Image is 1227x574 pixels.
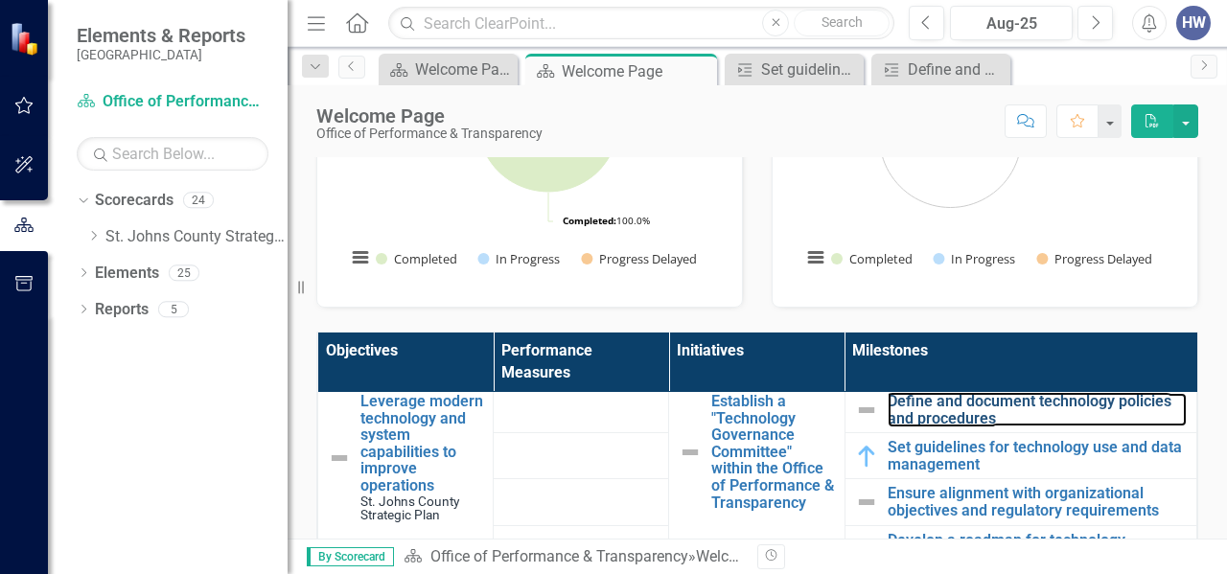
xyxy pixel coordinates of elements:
div: 5 [158,301,189,317]
button: View chart menu, Chart [802,244,829,271]
button: Show Progress Delayed [1036,250,1154,267]
div: Define and document technology policies and procedures [908,57,1006,81]
a: Establish a "Technology Governance Committee" within the Office of Performance & Transparency [711,393,834,511]
td: Double-Click to Edit Right Click for Context Menu [845,386,1196,432]
img: Not Defined [855,537,878,560]
a: Office of Performance & Transparency [77,91,268,113]
button: Search [794,10,890,36]
a: Set guidelines for technology use and data management [729,57,859,81]
button: Show Completed [376,250,456,267]
div: Office of Performance & Transparency [316,126,543,141]
img: Not Defined [855,491,878,514]
div: » [404,546,743,568]
div: Welcome Page [696,547,797,565]
a: Set guidelines for technology use and data management [888,439,1187,472]
td: Double-Click to Edit Right Click for Context Menu [845,433,1196,479]
div: 24 [183,193,214,209]
div: Welcome Page [316,105,543,126]
a: Leverage modern technology and system capabilities to improve operations [360,393,483,494]
span: St. Johns County Strategic Plan [360,494,459,523]
button: Show In Progress [477,250,560,267]
div: Welcome Page [415,57,513,81]
a: St. Johns County Strategic Plan [105,226,288,248]
a: Develop a roadmap for technology upgrades and integrations [888,532,1187,565]
input: Search Below... [77,137,268,171]
text: In Progress [951,250,1015,267]
button: Aug-25 [950,6,1073,40]
a: Office of Performance & Transparency [430,547,688,565]
img: Not Defined [679,441,702,464]
img: ClearPoint Strategy [10,22,43,56]
span: Search [822,14,863,30]
tspan: Completed: [563,214,616,227]
text: 100.0% [563,214,650,227]
a: Reports [95,299,149,321]
span: By Scorecard [307,547,394,566]
button: View chart menu, Chart [347,244,374,271]
a: Define and document technology policies and procedures [888,393,1187,426]
div: 25 [169,264,199,281]
td: Double-Click to Edit Right Click for Context Menu [845,525,1196,571]
div: Aug-25 [957,12,1066,35]
img: Not Defined [855,399,878,422]
button: Show Progress Delayed [581,250,699,267]
img: Not Defined [328,447,351,470]
a: Define and document technology policies and procedures [876,57,1006,81]
div: Set guidelines for technology use and data management [761,57,859,81]
span: Elements & Reports [77,24,245,47]
button: Show In Progress [933,250,1015,267]
a: Welcome Page [383,57,513,81]
a: Ensure alignment with organizational objectives and regulatory requirements [888,485,1187,518]
button: Show Completed [831,250,912,267]
a: Elements [95,263,159,285]
input: Search ClearPoint... [388,7,894,40]
td: Double-Click to Edit Right Click for Context Menu [845,479,1196,525]
button: HW [1176,6,1211,40]
img: In Progress [855,445,878,468]
small: [GEOGRAPHIC_DATA] [77,47,245,62]
a: Scorecards [95,190,174,212]
div: Welcome Page [562,59,712,83]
